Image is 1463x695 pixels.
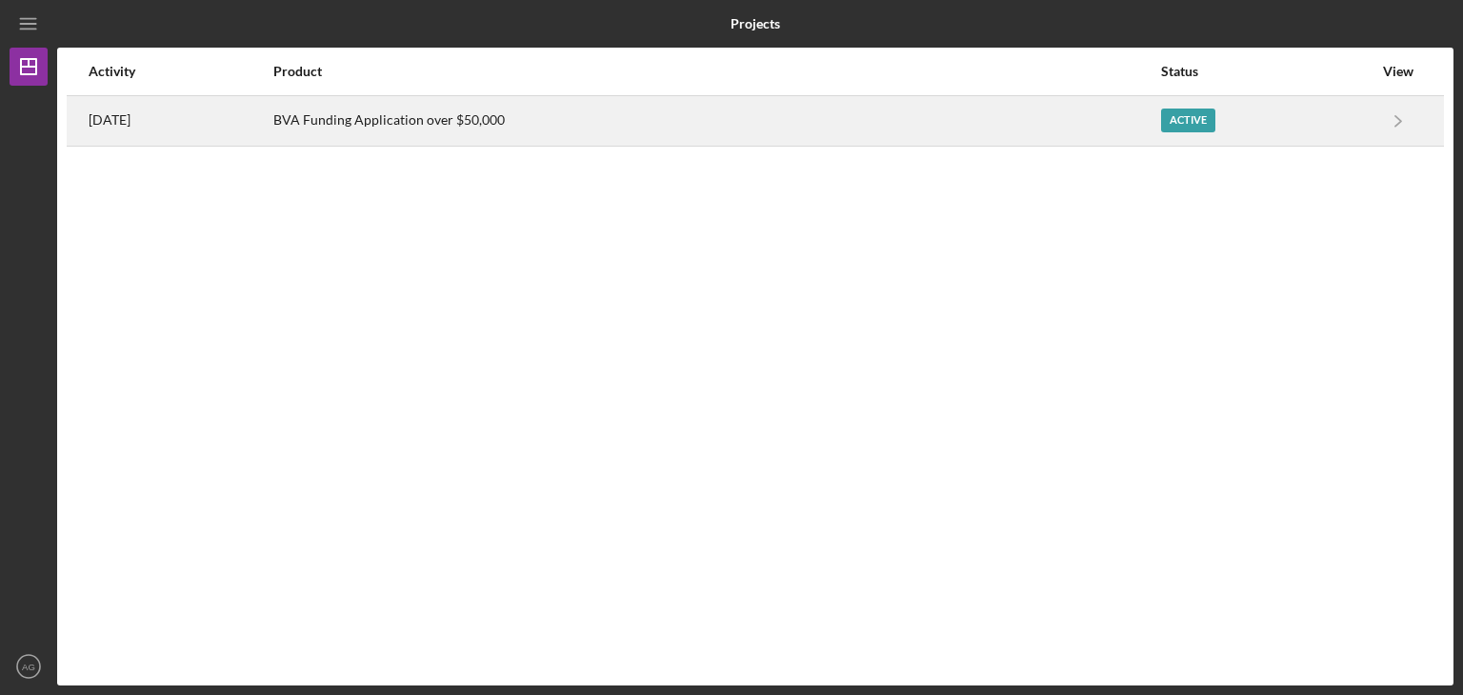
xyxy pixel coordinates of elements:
[10,647,48,685] button: AG
[1161,64,1373,79] div: Status
[1374,64,1422,79] div: View
[273,64,1159,79] div: Product
[89,64,271,79] div: Activity
[731,16,780,31] b: Projects
[273,97,1159,145] div: BVA Funding Application over $50,000
[1161,109,1215,132] div: Active
[22,662,35,672] text: AG
[89,112,130,128] time: 2025-09-19 14:51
